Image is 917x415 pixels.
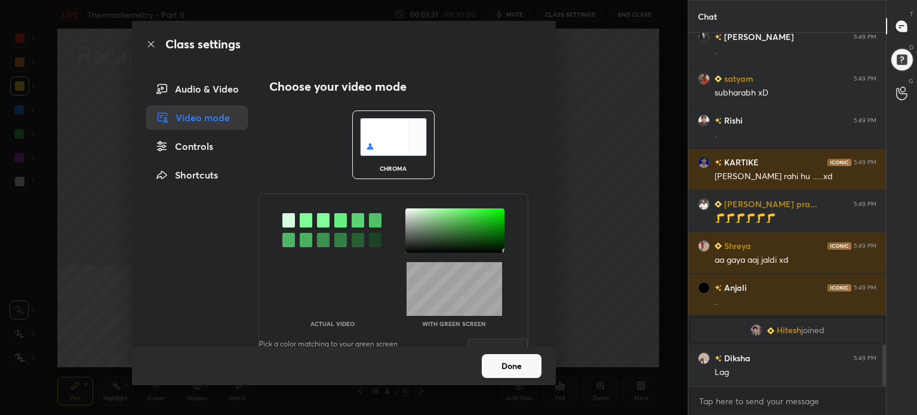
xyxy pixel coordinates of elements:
img: no-rating-badge.077c3623.svg [715,285,722,291]
div: aa gaya aaj jaldi xd [715,254,876,266]
div: Lag [715,367,876,379]
p: Actual Video [310,321,355,327]
button: Saved [468,339,528,362]
span: joined [801,325,824,335]
p: Chat [688,1,727,32]
p: T [910,10,913,19]
div: . [715,129,876,141]
img: chromaScreenIcon.c19ab0a0.svg [360,118,427,156]
img: no-rating-badge.077c3623.svg [715,34,722,41]
h6: [PERSON_NAME] pra... [722,198,817,210]
h6: Shreya [722,239,751,252]
img: e7af947c34eb4e8499b2e48dd81e2c6b.jpg [698,352,710,364]
h6: KARTIKE [722,156,759,168]
img: 82ed27bbf65f4587b7b0a5d0d12b798e.jpg [698,115,710,127]
div: 5:49 PM [854,201,876,208]
img: Learner_Badge_beginner_1_8b307cf2a0.svg [715,201,722,208]
img: d2ae389f6532405c8d2663d7b0f80ceb.jpg [750,324,762,336]
img: ec3eead37fd04533acfb2f9f79f10cc9.jpg [698,31,710,43]
h6: Diksha [722,352,750,364]
img: 2e529f86c10a4f418a013bfabff9815a.jpg [698,73,710,85]
img: no-rating-badge.077c3623.svg [715,118,722,124]
img: 9a4fcae35e3d435a81bd3a42a155343f.jpg [698,240,710,252]
div: 5:49 PM [854,242,876,250]
div: 5:49 PM [854,159,876,166]
p: With green screen [422,321,486,327]
img: 8821ca643e0d4647bb654f7717c988a4.jpg [698,198,710,210]
div: chroma [370,165,417,171]
div: Video mode [146,106,248,130]
img: iconic-dark.1390631f.png [827,242,851,250]
div: Shortcuts [146,163,248,187]
img: no-rating-badge.077c3623.svg [715,355,722,362]
img: Learner_Badge_beginner_1_8b307cf2a0.svg [715,75,722,82]
div: grid [688,33,886,386]
h2: Choose your video mode [269,79,407,94]
div: [PERSON_NAME] rahi hu ......xd [715,171,876,183]
h6: Anjali [722,281,747,294]
div: . [715,45,876,57]
p: D [909,43,913,52]
div: 5:49 PM [854,284,876,291]
button: Done [482,354,541,378]
div: subharabh xD [715,87,876,99]
img: d391e043194a4f50b3f1f8a604db3c4e.jpg [698,156,710,168]
h2: Class settings [165,35,241,53]
div: Controls [146,134,248,158]
img: Learner_Badge_beginner_1_8b307cf2a0.svg [767,327,774,334]
div: 5:49 PM [854,75,876,82]
p: Pick a color matching to your green screen to get a transparent background [259,339,405,362]
h6: [PERSON_NAME] [722,30,794,43]
span: Hitesh [777,325,801,335]
div: 🦵🦵🦵🦵🦵🦵 [715,213,876,225]
div: 5:49 PM [854,355,876,362]
h6: satyam [722,72,753,85]
div: 5:49 PM [854,33,876,41]
div: Audio & Video [146,77,248,101]
img: Learner_Badge_beginner_1_8b307cf2a0.svg [715,242,722,250]
div: 5:49 PM [854,117,876,124]
img: iconic-dark.1390631f.png [827,284,851,291]
img: 3 [698,282,710,294]
img: iconic-dark.1390631f.png [827,159,851,166]
h6: Rishi [722,114,743,127]
img: no-rating-badge.077c3623.svg [715,159,722,166]
p: G [909,76,913,85]
div: .. [715,296,876,308]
